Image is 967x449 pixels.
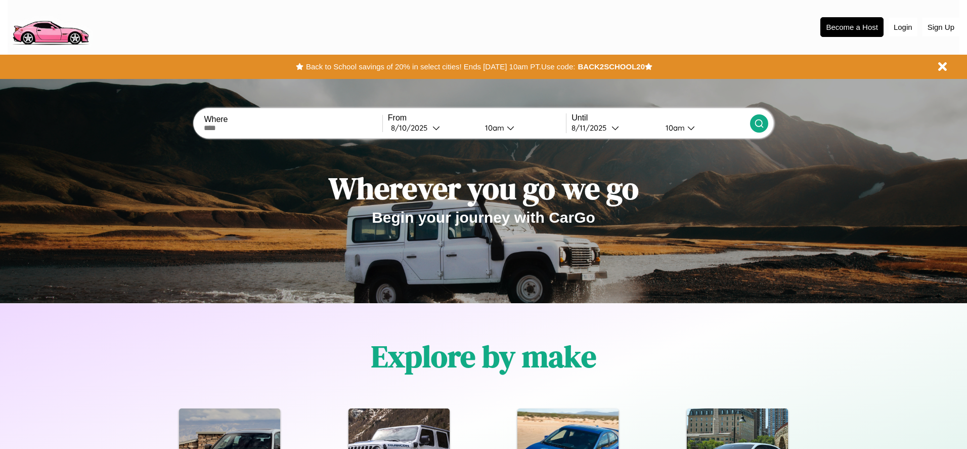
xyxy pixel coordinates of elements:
button: Sign Up [922,18,959,36]
button: Login [889,18,917,36]
button: Back to School savings of 20% in select cities! Ends [DATE] 10am PT.Use code: [303,60,578,74]
h1: Explore by make [371,336,596,377]
label: Until [572,113,750,123]
button: 8/10/2025 [388,123,477,133]
button: 10am [657,123,750,133]
div: 10am [661,123,687,133]
div: 8 / 10 / 2025 [391,123,432,133]
label: Where [204,115,382,124]
b: BACK2SCHOOL20 [578,62,645,71]
div: 8 / 11 / 2025 [572,123,611,133]
div: 10am [480,123,507,133]
img: logo [8,5,93,48]
button: 10am [477,123,566,133]
label: From [388,113,566,123]
button: Become a Host [820,17,884,37]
